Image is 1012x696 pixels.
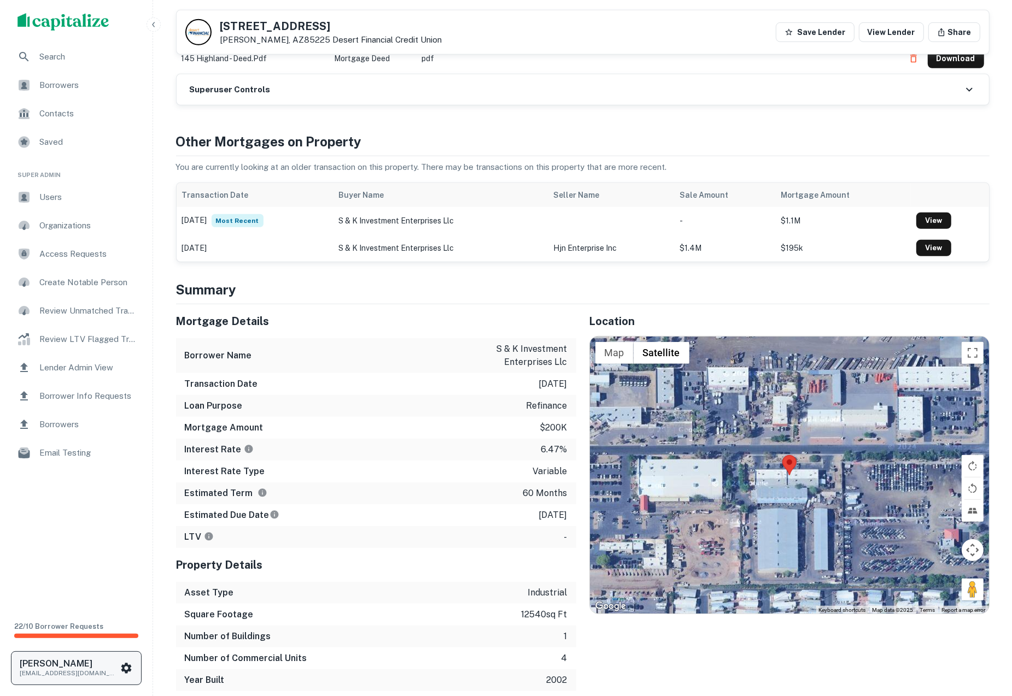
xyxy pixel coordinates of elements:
[39,333,137,346] span: Review LTV Flagged Transactions
[258,488,267,498] svg: Term is based on a standard schedule for this type of loan.
[190,84,271,96] h6: Superuser Controls
[270,510,279,520] svg: Estimate is based on a standard schedule for this type of loan.
[185,608,254,621] h6: Square Footage
[9,241,144,267] a: Access Requests
[177,183,334,207] th: Transaction Date
[539,509,568,522] p: [DATE]
[873,607,914,613] span: Map data ©2025
[674,234,775,262] td: $1.4M
[185,349,252,362] h6: Borrower Name
[957,609,1012,661] iframe: Chat Widget
[9,184,144,210] a: Users
[9,72,144,98] a: Borrowers
[9,298,144,324] a: Review Unmatched Transactions
[334,183,548,207] th: Buyer Name
[9,44,144,70] a: Search
[916,213,951,229] a: View
[819,606,866,614] button: Keyboard shortcuts
[220,21,442,32] h5: [STREET_ADDRESS]
[212,214,264,227] span: Most Recent
[220,35,442,45] p: [PERSON_NAME], AZ85225
[593,599,629,614] a: Open this area in Google Maps (opens a new window)
[9,157,144,184] li: Super Admin
[417,43,898,74] td: pdf
[674,183,775,207] th: Sale Amount
[39,79,137,92] span: Borrowers
[595,342,634,364] button: Show street map
[564,530,568,544] p: -
[561,652,568,665] p: 4
[548,234,674,262] td: hjn enterprise inc
[39,276,137,289] span: Create Notable Person
[244,444,254,454] svg: The interest rates displayed on the website are for informational purposes only and may be report...
[564,630,568,643] p: 1
[523,487,568,500] p: 60 months
[634,342,689,364] button: Show satellite imagery
[548,183,674,207] th: Seller Name
[776,22,855,42] button: Save Lender
[962,500,984,522] button: Tilt map
[185,509,279,522] h6: Estimated Due Date
[185,378,258,391] h6: Transaction Date
[920,607,935,613] a: Terms
[185,674,225,687] h6: Year Built
[9,411,144,438] a: Borrowers
[185,399,243,412] h6: Loan Purpose
[39,247,137,261] span: Access Requests
[329,43,417,74] td: Mortgage Deed
[9,440,144,466] div: Email Testing
[333,35,442,44] a: Desert Financial Credit Union
[916,240,951,256] a: View
[185,652,307,665] h6: Number of Commercial Units
[9,269,144,296] div: Create Notable Person
[533,465,568,478] p: variable
[9,129,144,155] a: Saved
[20,659,118,668] h6: [PERSON_NAME]
[334,207,548,234] td: s & k investment enterprises llc
[11,651,142,685] button: [PERSON_NAME][EMAIL_ADDRESS][DOMAIN_NAME]
[547,674,568,687] p: 2002
[39,446,137,459] span: Email Testing
[176,43,329,74] td: 145 highland - deed.pdf
[39,390,137,403] span: Borrower Info Requests
[20,668,118,678] p: [EMAIL_ADDRESS][DOMAIN_NAME]
[17,13,109,31] img: capitalize-logo.png
[674,207,775,234] td: -
[469,343,568,369] p: s & k investment enterprises llc
[185,530,214,544] h6: LTV
[9,213,144,239] a: Organizations
[859,22,924,42] a: View Lender
[775,234,911,262] td: $195k
[9,355,144,381] a: Lender Admin View
[185,443,254,456] h6: Interest Rate
[176,313,576,329] h5: Mortgage Details
[185,421,264,434] h6: Mortgage Amount
[177,234,334,262] td: [DATE]
[176,161,990,174] p: You are currently looking at an older transaction on this property. There may be transactions on ...
[14,622,103,630] span: 22 / 10 Borrower Requests
[9,383,144,409] a: Borrower Info Requests
[9,101,144,127] div: Contacts
[39,304,137,317] span: Review Unmatched Transactions
[9,326,144,352] div: Review LTV Flagged Transactions
[962,539,984,561] button: Map camera controls
[522,608,568,621] p: 12540 sq ft
[928,22,980,42] button: Share
[540,421,568,434] p: $200k
[176,132,990,151] h4: Other Mortgages on Property
[185,465,265,478] h6: Interest Rate Type
[334,234,548,262] td: s & k investment enterprises llc
[39,418,137,431] span: Borrowers
[775,183,911,207] th: Mortgage Amount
